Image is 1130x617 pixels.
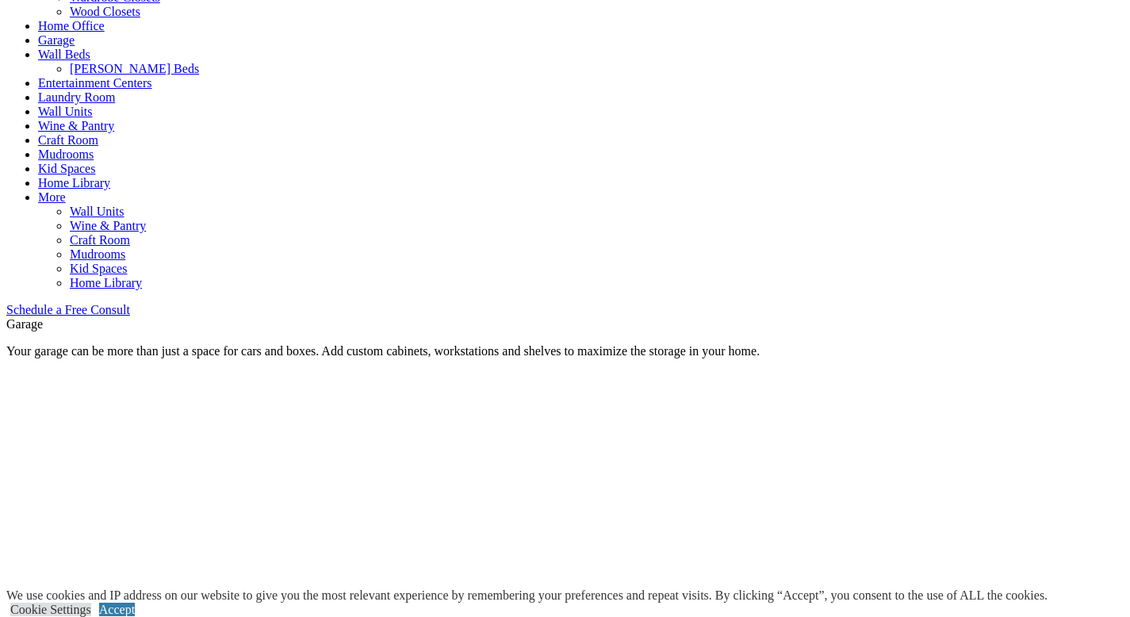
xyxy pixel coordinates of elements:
a: Wine & Pantry [70,219,146,232]
a: Wine & Pantry [38,119,114,132]
a: Garage [38,33,75,47]
a: Craft Room [70,233,130,247]
a: Craft Room [38,133,98,147]
a: Laundry Room [38,90,115,104]
a: Entertainment Centers [38,76,152,90]
a: Wood Closets [70,5,140,18]
a: Wall Units [38,105,92,118]
a: [PERSON_NAME] Beds [70,62,199,75]
a: Kid Spaces [70,262,127,275]
p: Your garage can be more than just a space for cars and boxes. Add custom cabinets, workstations a... [6,344,1124,358]
div: We use cookies and IP address on our website to give you the most relevant experience by remember... [6,588,1048,603]
a: Wall Units [70,205,124,218]
a: Cookie Settings [10,603,91,616]
a: Accept [99,603,135,616]
a: Home Library [38,176,110,190]
a: Mudrooms [70,247,125,261]
span: Garage [6,317,43,331]
a: More menu text will display only on big screen [38,190,66,204]
a: Schedule a Free Consult (opens a dropdown menu) [6,303,130,316]
a: Wall Beds [38,48,90,61]
a: Kid Spaces [38,162,95,175]
a: Mudrooms [38,148,94,161]
a: Home Library [70,276,142,289]
a: Home Office [38,19,105,33]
